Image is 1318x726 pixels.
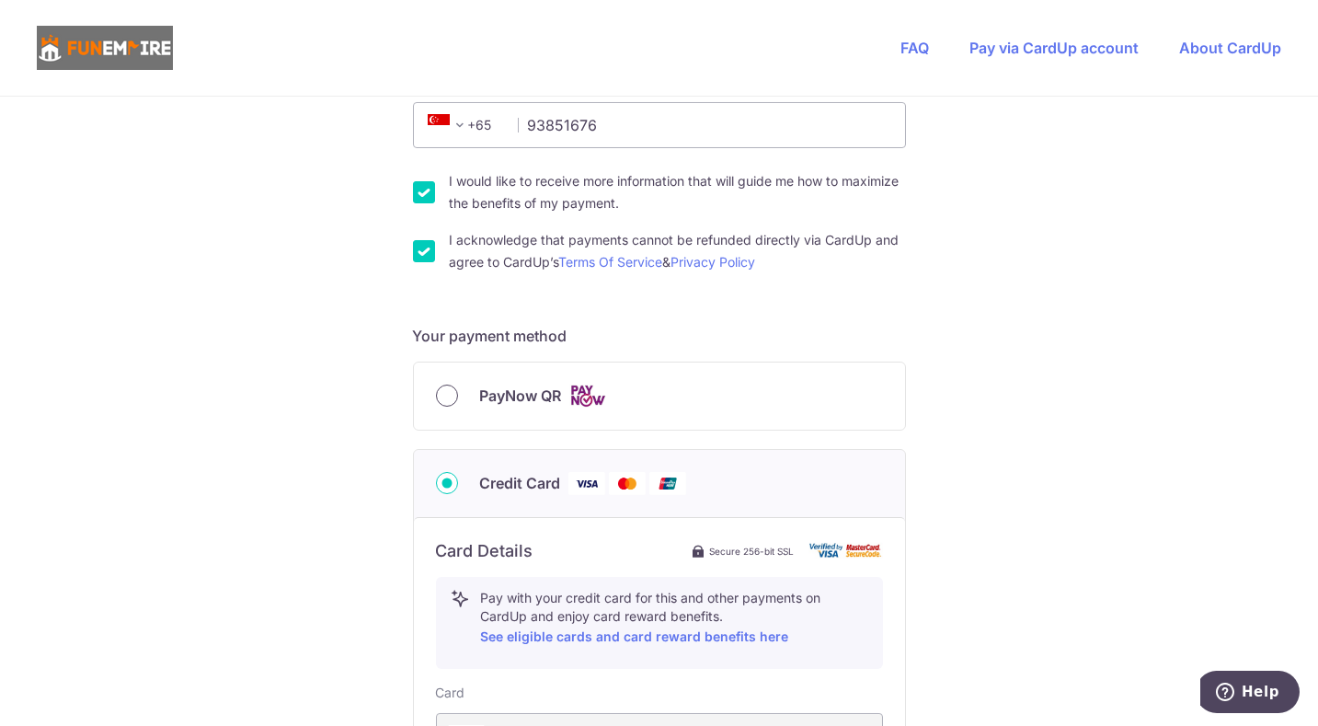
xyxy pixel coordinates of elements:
div: Credit Card Visa Mastercard Union Pay [436,472,883,495]
img: Cards logo [569,385,606,408]
span: Secure 256-bit SSL [710,544,795,559]
h5: Your payment method [413,325,906,347]
h6: Card Details [436,540,533,562]
img: Mastercard [609,472,646,495]
a: About CardUp [1179,39,1281,57]
img: Visa [568,472,605,495]
iframe: Opens a widget where you can find more information [1200,671,1300,717]
span: +65 [422,114,505,136]
a: Pay via CardUp account [969,39,1139,57]
img: Union Pay [649,472,686,495]
span: +65 [428,114,472,136]
p: Pay with your credit card for this and other payments on CardUp and enjoy card reward benefits. [481,589,867,648]
label: I would like to receive more information that will guide me how to maximize the benefits of my pa... [450,170,906,214]
span: PayNow QR [480,385,562,407]
label: Card [436,684,465,702]
a: Privacy Policy [671,254,756,270]
a: Terms Of Service [559,254,663,270]
img: card secure [809,543,883,559]
a: See eligible cards and card reward benefits here [481,628,789,644]
a: FAQ [900,39,929,57]
div: PayNow QR Cards logo [436,385,883,408]
span: Credit Card [480,472,561,494]
label: I acknowledge that payments cannot be refunded directly via CardUp and agree to CardUp’s & [450,229,906,273]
